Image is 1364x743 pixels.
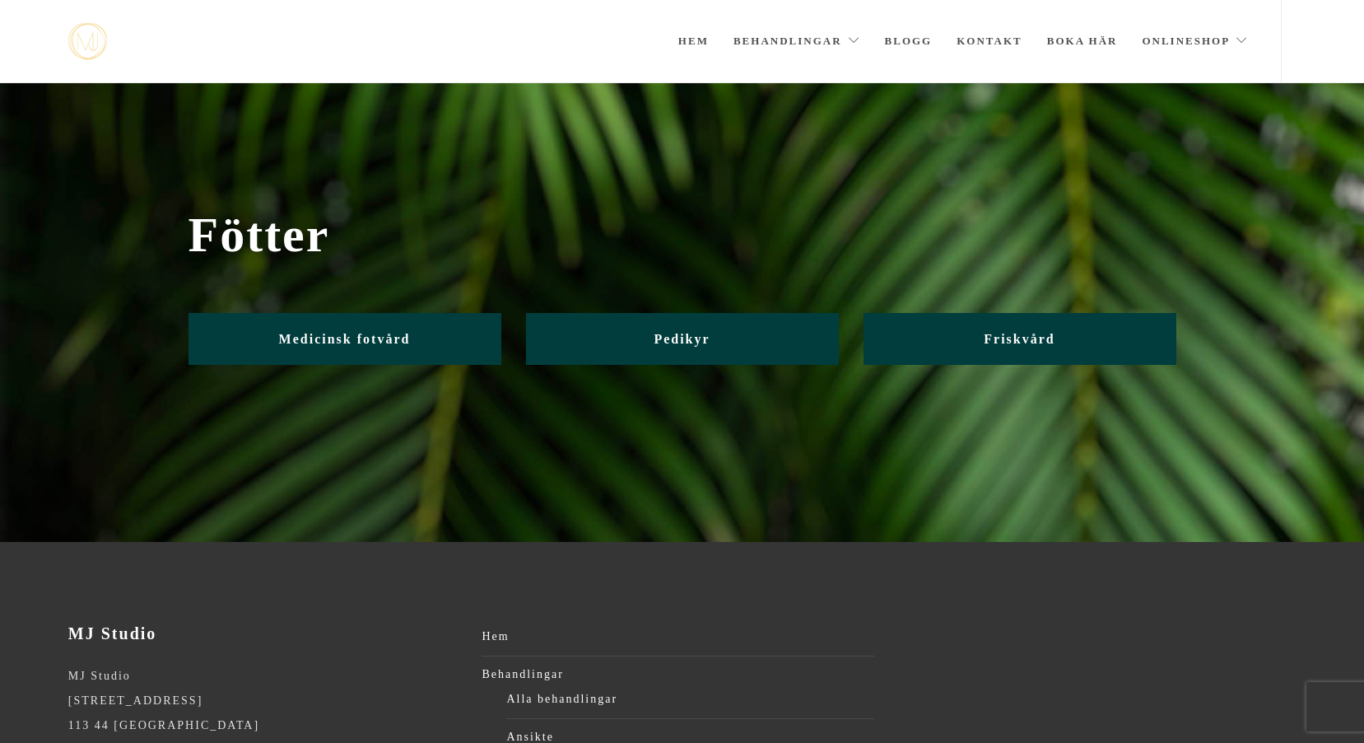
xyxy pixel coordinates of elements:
[68,624,461,643] h3: MJ Studio
[482,662,874,687] a: Behandlingar
[189,207,1176,264] span: Fötter
[864,313,1176,365] a: Friskvård
[68,23,107,60] a: mjstudio mjstudio mjstudio
[526,313,839,365] a: Pedikyr
[506,687,874,712] a: Alla behandlingar
[654,332,710,346] span: Pedikyr
[984,332,1054,346] span: Friskvård
[482,624,874,649] a: Hem
[279,332,411,346] span: Medicinsk fotvård
[68,664,461,738] p: MJ Studio [STREET_ADDRESS] 113 44 [GEOGRAPHIC_DATA]
[68,23,107,60] img: mjstudio
[189,313,501,365] a: Medicinsk fotvård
